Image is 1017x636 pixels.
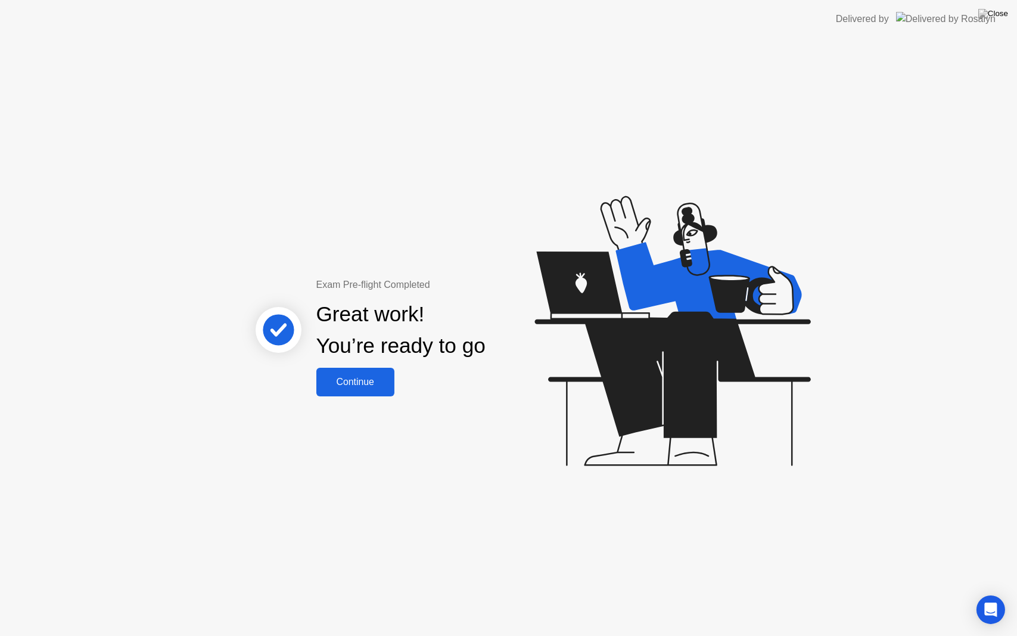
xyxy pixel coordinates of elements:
[316,368,394,396] button: Continue
[320,377,391,387] div: Continue
[976,595,1005,624] div: Open Intercom Messenger
[896,12,996,26] img: Delivered by Rosalyn
[316,278,562,292] div: Exam Pre-flight Completed
[978,9,1008,18] img: Close
[316,299,486,362] div: Great work! You’re ready to go
[836,12,889,26] div: Delivered by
